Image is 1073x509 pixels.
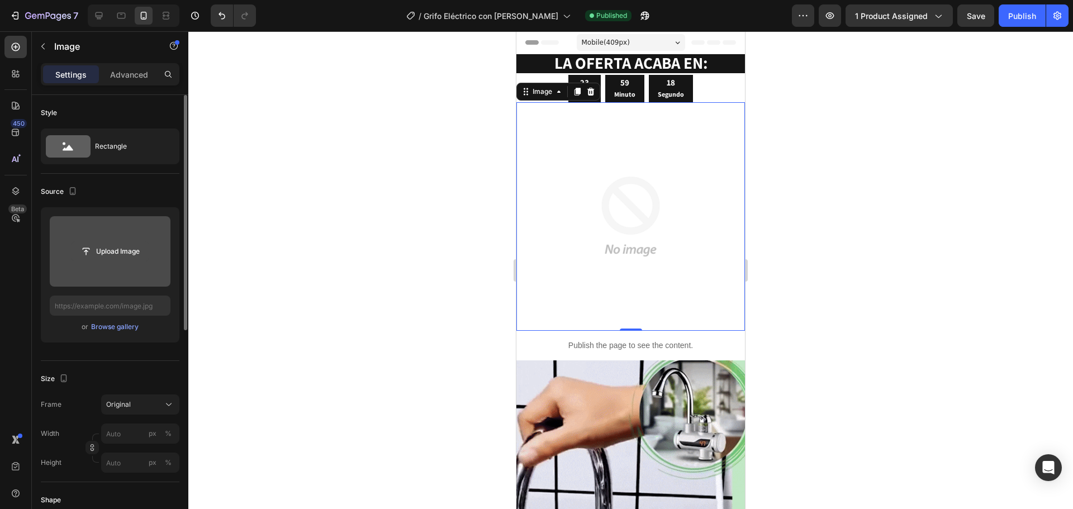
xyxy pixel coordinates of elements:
div: Source [41,184,79,199]
div: Beta [8,204,27,213]
input: px% [101,453,179,473]
p: Settings [55,69,87,80]
input: https://example.com/image.jpg [50,296,170,316]
p: 7 [73,9,78,22]
div: % [165,458,172,468]
span: Save [967,11,985,21]
span: or [82,320,88,334]
iframe: Design area [516,31,745,509]
div: Open Intercom Messenger [1035,454,1062,481]
span: Published [596,11,627,21]
span: / [419,10,421,22]
button: Save [957,4,994,27]
button: % [146,427,159,440]
div: % [165,429,172,439]
p: Advanced [110,69,148,80]
div: Browse gallery [91,322,139,332]
button: 1 product assigned [846,4,953,27]
div: Style [41,108,57,118]
input: px% [101,424,179,444]
span: Grifo Eléctrico con [PERSON_NAME] [424,10,558,22]
span: 1 product assigned [855,10,928,22]
button: Upload Image [71,241,149,261]
div: Undo/Redo [211,4,256,27]
div: Publish [1008,10,1036,22]
span: Original [106,399,131,410]
label: Frame [41,399,61,410]
button: Browse gallery [91,321,139,332]
div: Shape [41,495,61,505]
button: Original [101,394,179,415]
div: Rectangle [95,134,163,159]
div: Size [41,372,70,387]
div: px [149,429,156,439]
button: Publish [999,4,1046,27]
div: 450 [11,119,27,128]
button: % [146,456,159,469]
label: Height [41,458,61,468]
button: px [162,427,175,440]
button: px [162,456,175,469]
p: Image [54,40,149,53]
label: Width [41,429,59,439]
div: px [149,458,156,468]
button: 7 [4,4,83,27]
